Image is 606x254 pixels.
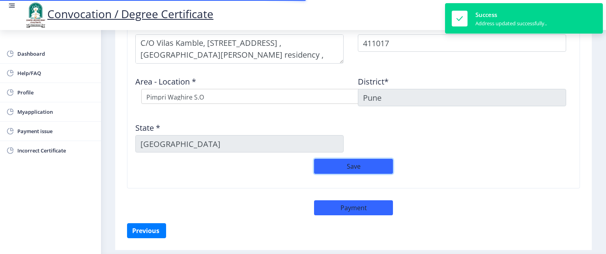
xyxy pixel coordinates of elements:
button: Payment [314,200,393,215]
button: Save [314,159,393,174]
span: Dashboard [17,49,95,58]
input: State [135,135,344,152]
input: District [358,89,566,106]
img: logo [24,2,47,28]
label: Area - Location * [135,78,196,86]
div: Address updated successfully.. [475,20,547,27]
span: Profile [17,88,95,97]
button: Previous ‍ [127,223,166,238]
span: Myapplication [17,107,95,117]
label: District* [358,78,389,86]
span: Incorrect Certificate [17,146,95,155]
label: State * [135,124,160,132]
a: Convocation / Degree Certificate [24,6,213,21]
span: Help/FAQ [17,68,95,78]
span: Payment issue [17,126,95,136]
label: Pincode * [358,23,393,31]
label: Address [135,23,165,31]
input: Pincode [358,34,566,52]
span: Success [475,11,497,19]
